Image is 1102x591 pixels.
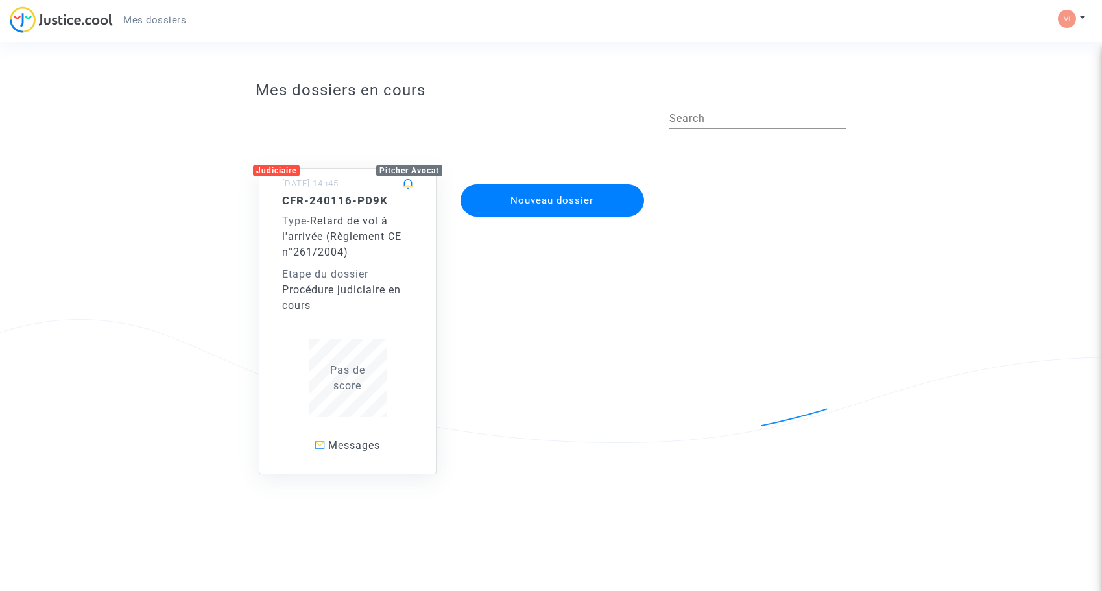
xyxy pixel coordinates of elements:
[253,165,300,176] div: Judiciaire
[330,364,365,392] span: Pas de score
[282,215,310,227] span: -
[266,424,429,467] a: Messages
[256,81,846,100] h3: Mes dossiers en cours
[282,215,307,227] span: Type
[461,184,645,217] button: Nouveau dossier
[459,176,646,188] a: Nouveau dossier
[282,215,401,258] span: Retard de vol à l'arrivée (Règlement CE n°261/2004)
[282,194,413,207] h5: CFR-240116-PD9K
[328,439,380,452] span: Messages
[282,282,413,313] div: Procédure judiciaire en cours
[123,14,186,26] span: Mes dossiers
[1058,10,1076,28] img: 33d476da54f705c088efc9d1a7aed347
[113,10,197,30] a: Mes dossiers
[10,6,113,33] img: jc-logo.svg
[282,178,339,188] small: [DATE] 14h45
[282,267,413,282] div: Etape du dossier
[246,142,449,474] a: JudiciairePitcher Avocat[DATE] 14h45CFR-240116-PD9KType-Retard de vol à l'arrivée (Règlement CE n...
[376,165,442,176] div: Pitcher Avocat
